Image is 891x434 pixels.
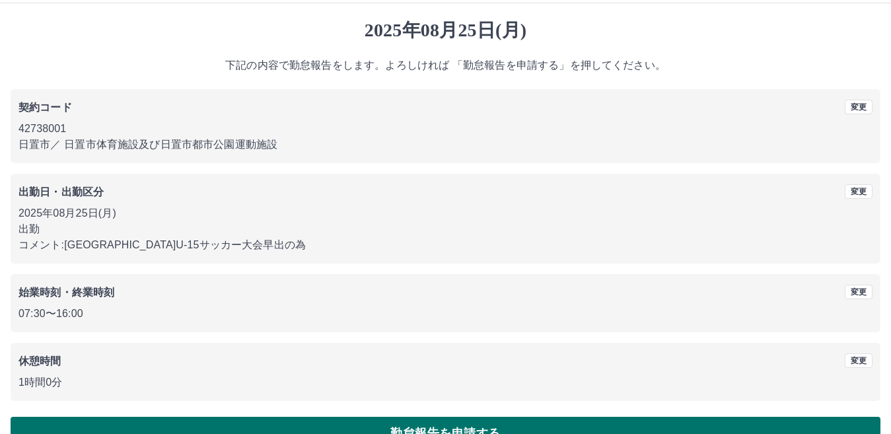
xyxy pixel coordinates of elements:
[11,57,880,73] p: 下記の内容で勤怠報告をします。よろしければ 「勤怠報告を申請する」を押してください。
[18,221,873,237] p: 出勤
[845,184,873,199] button: 変更
[18,102,72,113] b: 契約コード
[11,19,880,42] h1: 2025年08月25日(月)
[18,186,104,198] b: 出勤日・出勤区分
[18,306,873,322] p: 07:30 〜 16:00
[18,355,61,367] b: 休憩時間
[845,353,873,368] button: 変更
[18,137,873,153] p: 日置市 ／ 日置市体育施設及び日置市都市公園運動施設
[18,121,873,137] p: 42738001
[18,287,114,298] b: 始業時刻・終業時刻
[845,100,873,114] button: 変更
[845,285,873,299] button: 変更
[18,375,873,390] p: 1時間0分
[18,205,873,221] p: 2025年08月25日(月)
[18,237,873,253] p: コメント: [GEOGRAPHIC_DATA]U-15サッカー大会早出の為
